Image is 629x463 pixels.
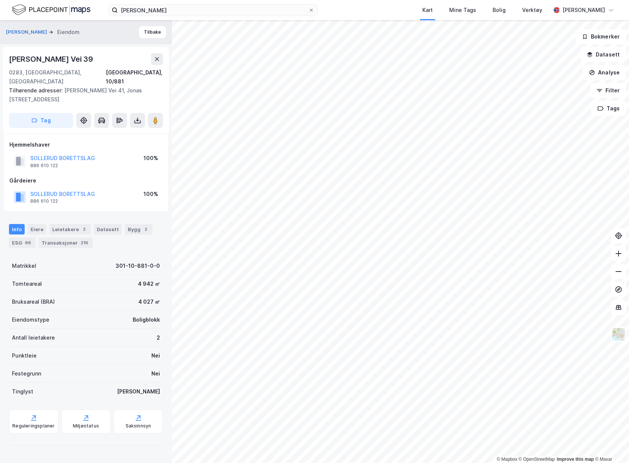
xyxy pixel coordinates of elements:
a: Improve this map [557,457,594,462]
div: Matrikkel [12,261,36,270]
div: Transaksjoner [38,237,93,248]
div: 886 610 122 [30,198,58,204]
div: 100% [144,190,158,199]
div: 4 942 ㎡ [138,279,160,288]
div: [PERSON_NAME] [562,6,605,15]
button: [PERSON_NAME] [6,28,49,36]
button: Tilbake [139,26,166,38]
div: 66 [24,239,33,246]
iframe: Chat Widget [592,427,629,463]
div: Punktleie [12,351,37,360]
div: Eiere [28,224,46,234]
div: Miljøstatus [73,423,99,429]
div: 4 027 ㎡ [138,297,160,306]
div: Info [9,224,25,234]
button: Bokmerker [576,29,626,44]
button: Tags [591,101,626,116]
div: Bruksareal (BRA) [12,297,55,306]
div: Eiendom [57,28,80,37]
div: Kart [422,6,433,15]
a: Mapbox [497,457,517,462]
div: Saksinnsyn [126,423,151,429]
div: [PERSON_NAME] Vei 41, Jonas [STREET_ADDRESS] [9,86,157,104]
div: Nei [151,351,160,360]
div: Tomteareal [12,279,42,288]
div: 301-10-881-0-0 [115,261,160,270]
span: Tilhørende adresser: [9,87,64,93]
div: Boligblokk [133,315,160,324]
div: 216 [79,239,90,246]
div: Kontrollprogram for chat [592,427,629,463]
div: Antall leietakere [12,333,55,342]
div: Bolig [493,6,506,15]
div: 2 [157,333,160,342]
button: Datasett [580,47,626,62]
div: Leietakere [49,224,91,234]
button: Tag [9,113,73,128]
div: Datasett [94,224,122,234]
div: 2 [80,226,88,233]
div: [PERSON_NAME] [117,387,160,396]
div: [PERSON_NAME] Vei 39 [9,53,95,65]
div: 0283, [GEOGRAPHIC_DATA], [GEOGRAPHIC_DATA] [9,68,106,86]
div: Mine Tags [449,6,476,15]
img: Z [611,327,626,341]
div: 100% [144,154,158,163]
div: Eiendomstype [12,315,49,324]
input: Søk på adresse, matrikkel, gårdeiere, leietakere eller personer [118,4,308,16]
div: Bygg [125,224,152,234]
div: Festegrunn [12,369,41,378]
button: Analyse [583,65,626,80]
img: logo.f888ab2527a4732fd821a326f86c7f29.svg [12,3,90,16]
div: 886 610 122 [30,163,58,169]
div: [GEOGRAPHIC_DATA], 10/881 [106,68,163,86]
div: Verktøy [522,6,542,15]
div: ESG [9,237,36,248]
div: Tinglyst [12,387,33,396]
div: Nei [151,369,160,378]
div: 2 [142,226,149,233]
div: Gårdeiere [9,176,163,185]
div: Reguleringsplaner [12,423,55,429]
button: Filter [590,83,626,98]
div: Hjemmelshaver [9,140,163,149]
a: OpenStreetMap [519,457,555,462]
